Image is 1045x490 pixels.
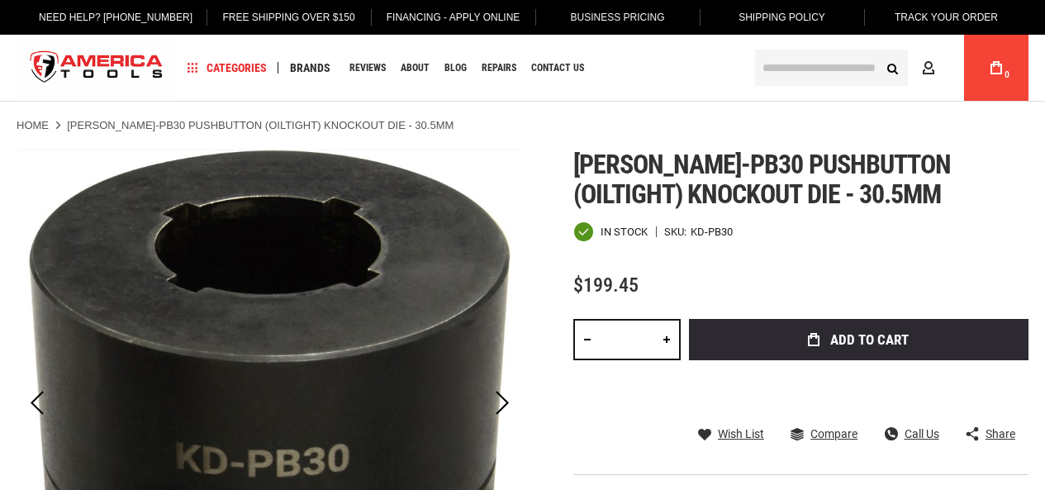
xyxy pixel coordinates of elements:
[810,428,857,440] span: Compare
[342,57,393,79] a: Reviews
[290,62,330,74] span: Brands
[524,57,591,79] a: Contact Us
[482,63,516,73] span: Repairs
[188,62,267,74] span: Categories
[986,428,1015,440] span: Share
[67,119,454,131] strong: [PERSON_NAME]-PB30 PUSHBUTTON (OILTIGHT) KNOCKOUT DIE - 30.5MM
[686,365,1032,446] iframe: Secure express checkout frame
[718,428,764,440] span: Wish List
[1005,70,1009,79] span: 0
[689,319,1028,360] button: Add to Cart
[349,63,386,73] span: Reviews
[698,426,764,441] a: Wish List
[437,57,474,79] a: Blog
[739,12,825,23] span: Shipping Policy
[573,149,951,210] span: [PERSON_NAME]-pb30 pushbutton (oiltight) knockout die - 30.5mm
[691,226,733,237] div: KD-PB30
[830,333,909,347] span: Add to Cart
[876,52,908,83] button: Search
[17,37,177,99] a: store logo
[444,63,467,73] span: Blog
[17,37,177,99] img: America Tools
[664,226,691,237] strong: SKU
[573,274,639,297] span: $199.45
[531,63,584,73] span: Contact Us
[283,57,338,79] a: Brands
[474,57,524,79] a: Repairs
[573,221,648,242] div: Availability
[180,57,274,79] a: Categories
[393,57,437,79] a: About
[401,63,430,73] span: About
[791,426,857,441] a: Compare
[601,226,648,237] span: In stock
[905,428,939,440] span: Call Us
[885,426,939,441] a: Call Us
[981,35,1012,101] a: 0
[17,118,49,133] a: Home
